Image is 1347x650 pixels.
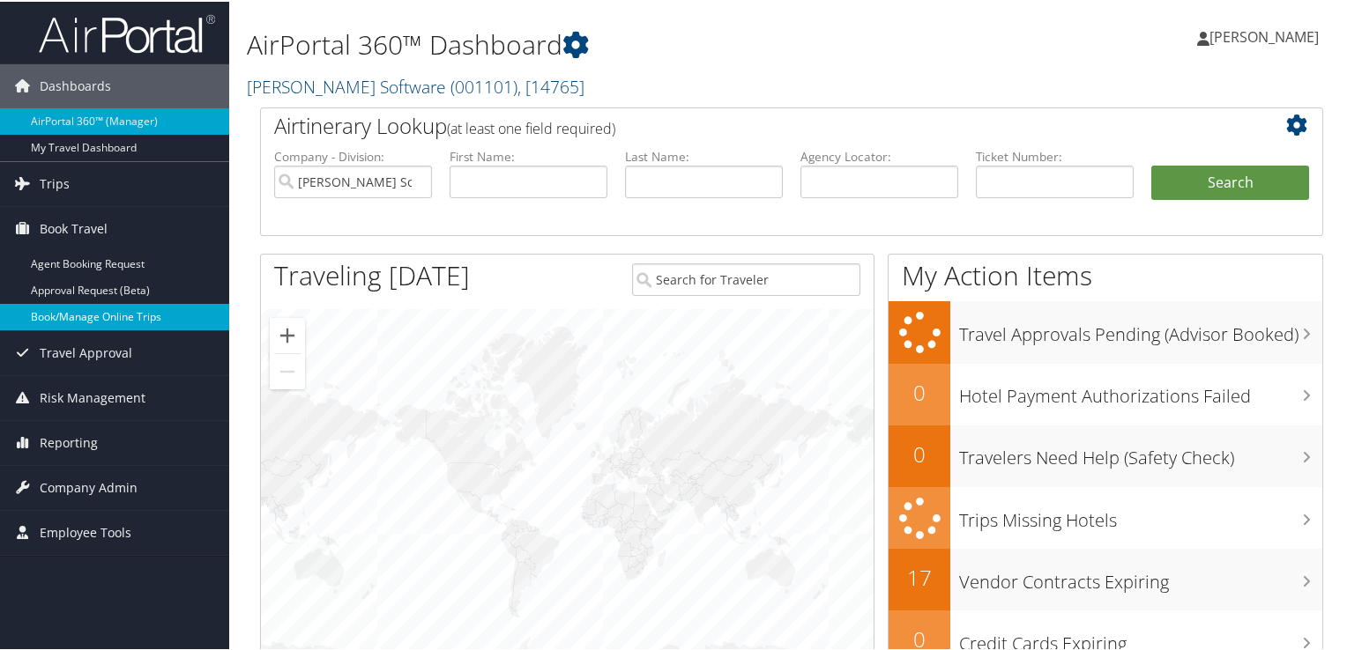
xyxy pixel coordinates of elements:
[889,485,1322,548] a: Trips Missing Hotels
[889,424,1322,485] a: 0Travelers Need Help (Safety Check)
[270,316,305,351] button: Zoom in
[889,561,950,591] h2: 17
[450,73,517,97] span: ( 001101 )
[1209,26,1319,45] span: [PERSON_NAME]
[959,498,1322,531] h3: Trips Missing Hotels
[800,146,958,164] label: Agency Locator:
[889,255,1322,292] h1: My Action Items
[40,419,98,463] span: Reporting
[959,435,1322,469] h3: Travelers Need Help (Safety Check)
[632,262,861,294] input: Search for Traveler
[247,25,973,62] h1: AirPortal 360™ Dashboard
[976,146,1134,164] label: Ticket Number:
[40,464,138,508] span: Company Admin
[889,299,1322,362] a: Travel Approvals Pending (Advisor Booked)
[625,146,783,164] label: Last Name:
[274,146,432,164] label: Company - Division:
[447,117,615,137] span: (at least one field required)
[274,255,470,292] h1: Traveling [DATE]
[270,352,305,388] button: Zoom out
[517,73,584,97] span: , [ 14765 ]
[40,63,111,107] span: Dashboards
[40,374,145,418] span: Risk Management
[959,312,1322,345] h3: Travel Approvals Pending (Advisor Booked)
[274,109,1221,139] h2: Airtinerary Lookup
[39,11,215,53] img: airportal-logo.png
[450,146,607,164] label: First Name:
[959,559,1322,593] h3: Vendor Contracts Expiring
[889,362,1322,424] a: 0Hotel Payment Authorizations Failed
[889,438,950,468] h2: 0
[40,509,131,553] span: Employee Tools
[40,205,108,249] span: Book Travel
[889,376,950,406] h2: 0
[889,547,1322,609] a: 17Vendor Contracts Expiring
[40,329,132,373] span: Travel Approval
[40,160,70,204] span: Trips
[959,373,1322,407] h3: Hotel Payment Authorizations Failed
[247,73,584,97] a: [PERSON_NAME] Software
[1151,164,1309,199] button: Search
[1197,9,1336,62] a: [PERSON_NAME]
